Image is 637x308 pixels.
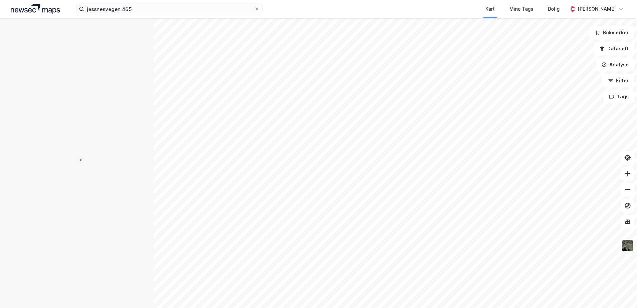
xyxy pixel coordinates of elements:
img: logo.a4113a55bc3d86da70a041830d287a7e.svg [11,4,60,14]
button: Analyse [596,58,634,71]
button: Bokmerker [589,26,634,39]
div: Bolig [548,5,560,13]
div: Kart [485,5,495,13]
input: Søk på adresse, matrikkel, gårdeiere, leietakere eller personer [84,4,254,14]
button: Tags [603,90,634,103]
div: Kontrollprogram for chat [604,276,637,308]
div: [PERSON_NAME] [578,5,616,13]
div: Mine Tags [509,5,533,13]
iframe: Chat Widget [604,276,637,308]
img: 9k= [621,239,634,252]
img: spinner.a6d8c91a73a9ac5275cf975e30b51cfb.svg [71,154,82,164]
button: Filter [602,74,634,87]
button: Datasett [594,42,634,55]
